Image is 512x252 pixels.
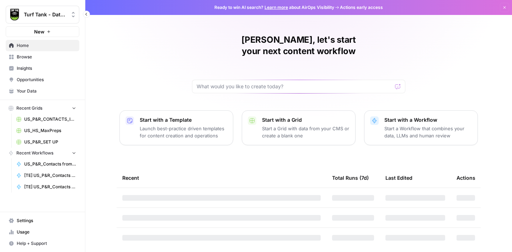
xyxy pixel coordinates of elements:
a: Learn more [265,5,288,10]
img: Turf Tank - Data Team Logo [8,8,21,21]
a: [TE] US_P&R_Contacts from Directory [13,181,79,193]
span: Usage [17,229,76,235]
div: Last Edited [385,168,412,188]
a: US_HS_MaxPreps [13,125,79,136]
a: US_P&R_SET UP [13,136,79,148]
span: Insights [17,65,76,72]
span: Opportunities [17,77,76,83]
span: Settings [17,217,76,224]
button: Start with a WorkflowStart a Workflow that combines your data, LLMs and human review [364,110,478,145]
span: [TE] US_P&R_Contacts from Dept Page>Directory [24,172,76,179]
span: Your Data [17,88,76,94]
p: Launch best-practice driven templates for content creation and operations [140,125,227,139]
p: Start a Grid with data from your CMS or create a blank one [262,125,350,139]
a: US_P&R_Contacts from Dept Page>Directory [13,158,79,170]
a: Your Data [6,85,79,97]
a: Opportunities [6,74,79,85]
a: Home [6,40,79,51]
p: Start with a Grid [262,116,350,124]
span: [TE] US_P&R_Contacts from Directory [24,184,76,190]
span: New [34,28,44,35]
span: Actions early access [340,4,383,11]
a: US_P&R_CONTACTS_INITIAL TEST [13,114,79,125]
div: Total Runs (7d) [332,168,369,188]
span: Recent Workflows [16,150,53,156]
p: Start with a Template [140,116,227,124]
p: Start with a Workflow [384,116,472,124]
span: Browse [17,54,76,60]
button: Help + Support [6,238,79,249]
button: Workspace: Turf Tank - Data Team [6,6,79,23]
button: Start with a GridStart a Grid with data from your CMS or create a blank one [242,110,356,145]
p: Start a Workflow that combines your data, LLMs and human review [384,125,472,139]
span: Home [17,42,76,49]
span: Recent Grids [16,105,42,111]
h1: [PERSON_NAME], let's start your next content workflow [192,34,405,57]
a: Settings [6,215,79,226]
a: Browse [6,51,79,63]
span: Ready to win AI search? about AirOps Visibility [214,4,334,11]
span: Turf Tank - Data Team [24,11,67,18]
span: US_P&R_Contacts from Dept Page>Directory [24,161,76,167]
span: US_P&R_CONTACTS_INITIAL TEST [24,116,76,122]
span: US_P&R_SET UP [24,139,76,145]
input: What would you like to create today? [197,83,392,90]
a: [TE] US_P&R_Contacts from Dept Page>Directory [13,170,79,181]
span: US_HS_MaxPreps [24,127,76,134]
button: New [6,26,79,37]
a: Insights [6,63,79,74]
span: Help + Support [17,240,76,247]
button: Recent Workflows [6,148,79,158]
button: Recent Grids [6,103,79,114]
div: Recent [122,168,321,188]
button: Start with a TemplateLaunch best-practice driven templates for content creation and operations [119,110,233,145]
div: Actions [457,168,475,188]
a: Usage [6,226,79,238]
